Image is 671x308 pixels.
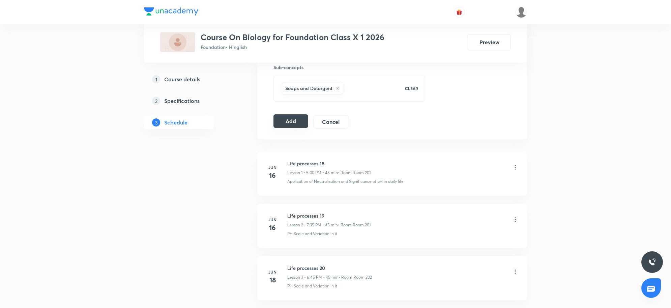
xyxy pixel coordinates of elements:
[339,274,372,280] p: • Room Room 202
[160,32,195,52] img: 26F35659-7137-4168-9C8E-E7F9CB6A864A_plus.png
[287,264,372,272] h6: Life processes 20
[152,97,160,105] p: 2
[164,118,187,127] h5: Schedule
[287,212,371,219] h6: Life processes 19
[287,231,337,237] p: PH Scale and Variation in it
[287,170,338,176] p: Lesson 1 • 5:00 PM • 45 min
[201,32,384,42] h3: Course On Biology for Foundation Class X 1 2026
[287,178,404,185] p: Application of Neutralisation and Significance of pH in daily life
[152,118,160,127] p: 3
[516,6,527,18] img: Devendra Kumar
[405,85,418,91] p: CLEAR
[266,170,279,180] h4: 16
[468,34,511,50] button: Preview
[287,274,339,280] p: Lesson 3 • 6:45 PM • 45 min
[454,7,465,18] button: avatar
[273,64,425,71] h6: Sub-concepts
[287,160,371,167] h6: Life processes 18
[287,283,337,289] p: PH Scale and Variation in it
[266,217,279,223] h6: Jun
[287,222,338,228] p: Lesson 2 • 7:35 PM • 45 min
[201,44,384,51] p: Foundation • Hinglish
[456,9,462,15] img: avatar
[266,275,279,285] h4: 18
[164,75,200,83] h5: Course details
[338,222,371,228] p: • Room Room 201
[152,75,160,83] p: 1
[266,223,279,233] h4: 16
[144,7,198,17] a: Company Logo
[314,115,348,129] button: Cancel
[285,85,332,92] h6: Soaps and Detergent
[164,97,200,105] h5: Specifications
[648,258,656,266] img: ttu
[266,269,279,275] h6: Jun
[338,170,371,176] p: • Room Room 201
[273,114,308,128] button: Add
[144,73,236,86] a: 1Course details
[266,164,279,170] h6: Jun
[144,7,198,16] img: Company Logo
[144,94,236,108] a: 2Specifications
